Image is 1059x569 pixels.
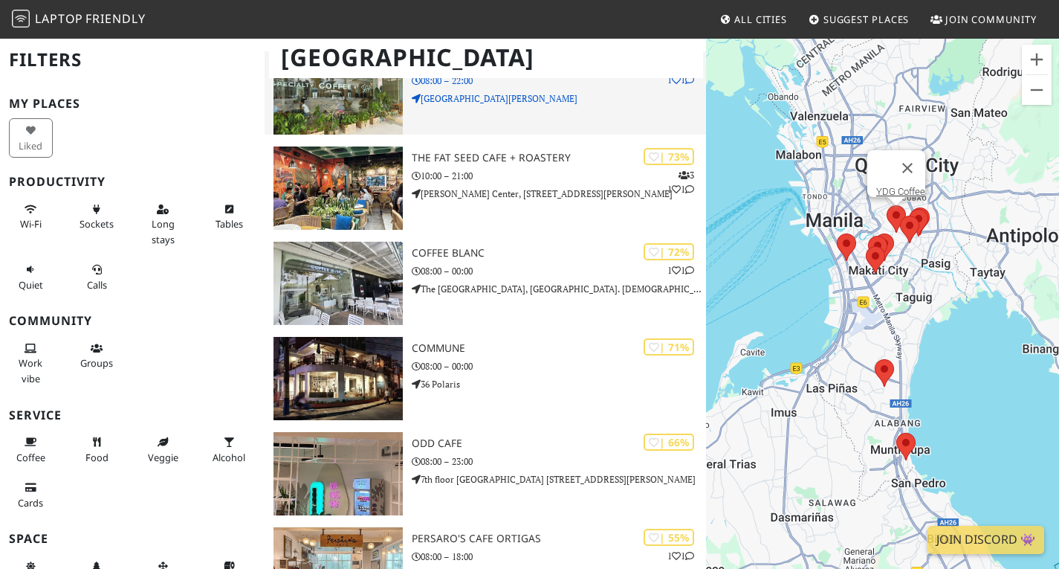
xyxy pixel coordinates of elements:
div: | 66% [644,434,694,451]
span: Stable Wi-Fi [20,217,42,231]
p: 36 Polaris [412,377,706,391]
p: 1 1 [667,549,694,563]
a: COFFEE BLANC | 72% 11 COFFEE BLANC 08:00 – 00:00 The [GEOGRAPHIC_DATA], [GEOGRAPHIC_DATA]. [DEMOG... [265,242,706,325]
span: Alcohol [213,451,245,464]
a: YDG Coffee [876,186,925,197]
a: The Fat Seed Cafe + Roastery | 73% 311 The Fat Seed Cafe + Roastery 10:00 – 21:00 [PERSON_NAME] C... [265,147,706,230]
p: 08:00 – 23:00 [412,454,706,469]
h2: Filters [9,37,256,83]
button: Coffee [9,430,53,469]
span: All Cities [734,13,787,26]
h3: The Fat Seed Cafe + Roastery [412,152,706,164]
p: 1 1 [667,263,694,277]
p: 08:00 – 00:00 [412,359,706,373]
a: Join Community [924,6,1043,33]
button: Close [890,150,925,186]
button: Long stays [141,197,185,251]
h3: Persaro's Cafe Ortigas [412,533,706,545]
h3: Odd Cafe [412,437,706,450]
a: Odd Cafe | 66% Odd Cafe 08:00 – 23:00 7th floor [GEOGRAPHIC_DATA] [STREET_ADDRESS][PERSON_NAME] [265,432,706,515]
h3: COFFEE BLANC [412,247,706,260]
h3: Space [9,532,256,546]
a: All Cities [713,6,793,33]
button: Quiet [9,257,53,297]
span: Long stays [152,217,175,245]
span: Suggest Places [823,13,910,26]
h3: My Places [9,97,256,111]
div: | 55% [644,529,694,546]
p: 08:00 – 18:00 [412,550,706,564]
span: Quiet [19,278,43,292]
span: Join Community [945,13,1037,26]
button: Zoom out [1022,75,1052,105]
img: The Fat Seed Cafe + Roastery [273,147,403,230]
span: Friendly [85,10,145,27]
span: Video/audio calls [87,278,107,292]
button: Food [75,430,119,469]
button: Work vibe [9,336,53,390]
p: 7th floor [GEOGRAPHIC_DATA] [STREET_ADDRESS][PERSON_NAME] [412,472,706,486]
h3: Productivity [9,175,256,189]
a: Suggest Places [803,6,916,33]
img: Commune [273,337,403,420]
button: Wi-Fi [9,197,53,237]
span: Group tables [80,356,113,370]
button: Veggie [141,430,185,469]
p: The [GEOGRAPHIC_DATA], [GEOGRAPHIC_DATA]. [DEMOGRAPHIC_DATA] [412,282,706,296]
button: Tables [207,197,251,237]
span: Food [85,451,109,464]
div: | 72% [644,243,694,260]
span: People working [19,356,42,385]
a: Commune | 71% Commune 08:00 – 00:00 36 Polaris [265,337,706,420]
button: Groups [75,336,119,376]
button: Alcohol [207,430,251,469]
img: Odd Cafe [273,432,403,515]
button: Zoom in [1022,45,1052,74]
img: LaptopFriendly [12,10,30,28]
p: [PERSON_NAME] Center, [STREET_ADDRESS][PERSON_NAME] [412,187,706,201]
button: Calls [75,257,119,297]
p: [GEOGRAPHIC_DATA][PERSON_NAME] [412,91,706,106]
div: | 71% [644,338,694,356]
h3: Community [9,314,256,328]
div: | 73% [644,148,694,165]
p: 3 1 1 [667,168,694,196]
h1: [GEOGRAPHIC_DATA] [269,37,703,78]
button: Cards [9,475,53,515]
span: Laptop [35,10,83,27]
p: 08:00 – 00:00 [412,264,706,278]
span: Veggie [148,451,178,464]
span: Work-friendly tables [216,217,243,231]
span: Credit cards [18,496,43,509]
p: 10:00 – 21:00 [412,169,706,183]
button: Sockets [75,197,119,237]
img: COFFEE BLANC [273,242,403,325]
span: Power sockets [80,217,114,231]
h3: Commune [412,342,706,355]
a: LaptopFriendly LaptopFriendly [12,7,146,33]
span: Coffee [16,451,45,464]
h3: Service [9,408,256,422]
